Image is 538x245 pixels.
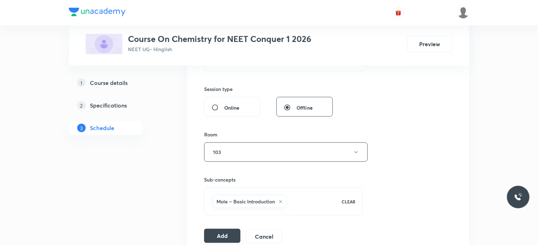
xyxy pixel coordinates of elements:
p: 1 [77,79,86,87]
h6: Session type [204,85,233,93]
p: 2 [77,101,86,110]
h5: Specifications [90,101,127,110]
img: D76AE684-592F-403B-9075-0A9257E2BF8B_plus.png [86,34,122,54]
h6: Mole – Basic Introduction [216,198,275,205]
img: Divya tyagi [457,7,469,19]
span: Online [224,104,240,111]
img: avatar [395,10,402,16]
img: Company Logo [69,8,126,16]
img: ttu [514,193,522,201]
button: Add [204,229,240,243]
h6: Sub-concepts [204,176,363,183]
h3: Course On Chemistry for NEET Conquer 1 2026 [128,34,311,44]
a: 2Specifications [69,98,165,112]
p: NEET UG • Hinglish [128,45,311,53]
button: 103 [204,142,368,162]
h6: Room [204,131,218,138]
h5: Schedule [90,124,114,132]
p: CLEAR [342,198,355,205]
button: Cancel [246,229,282,244]
p: 3 [77,124,86,132]
a: Company Logo [69,8,126,18]
h5: Course details [90,79,128,87]
button: Preview [407,36,452,53]
button: avatar [393,7,404,18]
span: Offline [296,104,313,111]
a: 1Course details [69,76,165,90]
